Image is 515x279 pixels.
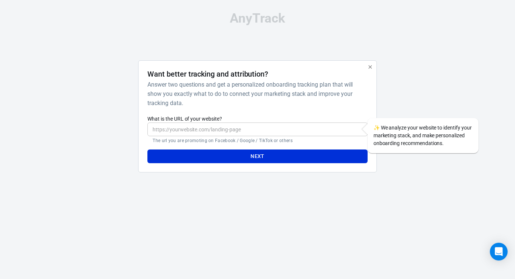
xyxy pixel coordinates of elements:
div: AnyTrack [73,12,442,25]
span: sparkles [374,125,380,131]
p: The url you are promoting on Facebook / Google / TikTok or others [153,138,362,144]
div: Open Intercom Messenger [490,243,508,260]
label: What is the URL of your website? [147,115,367,122]
div: We analyze your website to identify your marketing stack, and make personalized onboarding recomm... [368,118,478,153]
h6: Answer two questions and get a personalized onboarding tracking plan that will show you exactly w... [147,80,364,108]
input: https://yourwebsite.com/landing-page [147,122,367,136]
button: Next [147,149,367,163]
h4: Want better tracking and attribution? [147,70,268,78]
